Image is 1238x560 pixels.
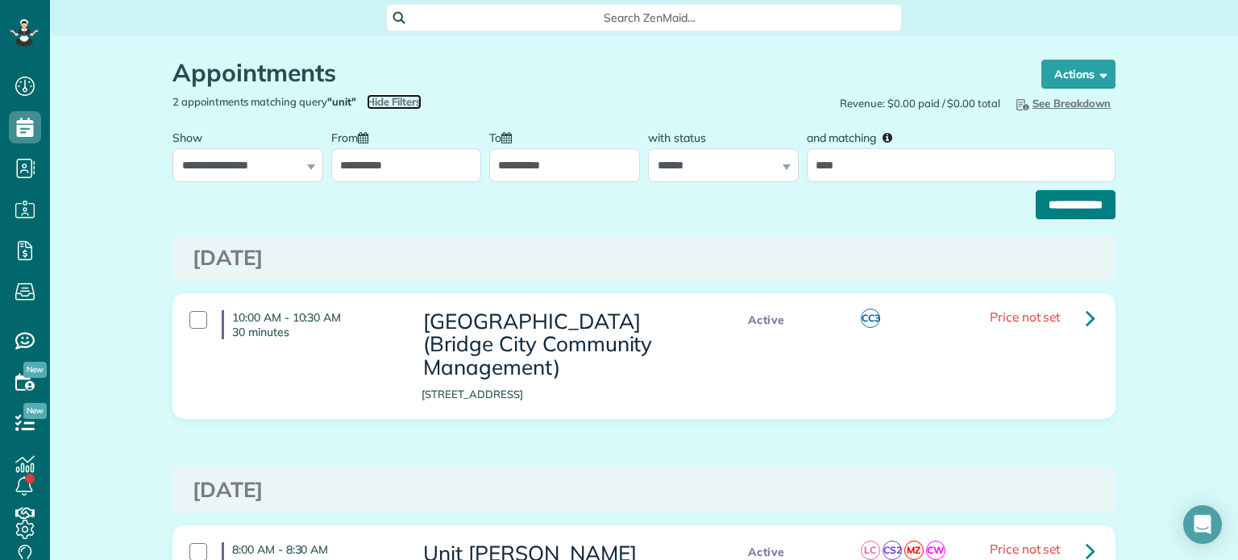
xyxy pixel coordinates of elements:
[232,325,397,339] p: 30 minutes
[23,403,47,419] span: New
[193,247,1095,270] h3: [DATE]
[740,310,793,330] span: Active
[883,541,902,560] span: CS2
[861,309,880,328] span: CC3
[990,309,1061,325] span: Price not set
[489,122,520,151] label: To
[904,541,924,560] span: MZ
[807,122,904,151] label: and matching
[367,94,422,110] span: Hide Filters
[926,541,945,560] span: CW
[1008,94,1115,112] button: See Breakdown
[172,60,1011,86] h1: Appointments
[861,541,880,560] span: LC
[193,479,1095,502] h3: [DATE]
[1013,97,1111,110] span: See Breakdown
[160,94,644,110] div: 2 appointments matching query
[1041,60,1115,89] button: Actions
[1183,505,1222,544] div: Open Intercom Messenger
[331,122,376,151] label: From
[840,96,1000,111] span: Revenue: $0.00 paid / $0.00 total
[222,310,397,339] h4: 10:00 AM - 10:30 AM
[367,95,422,108] a: Hide Filters
[422,310,707,380] h3: [GEOGRAPHIC_DATA] (Bridge City Community Management)
[990,541,1061,557] span: Price not set
[327,95,356,108] strong: "unit"
[23,362,47,378] span: New
[422,387,707,402] p: [STREET_ADDRESS]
